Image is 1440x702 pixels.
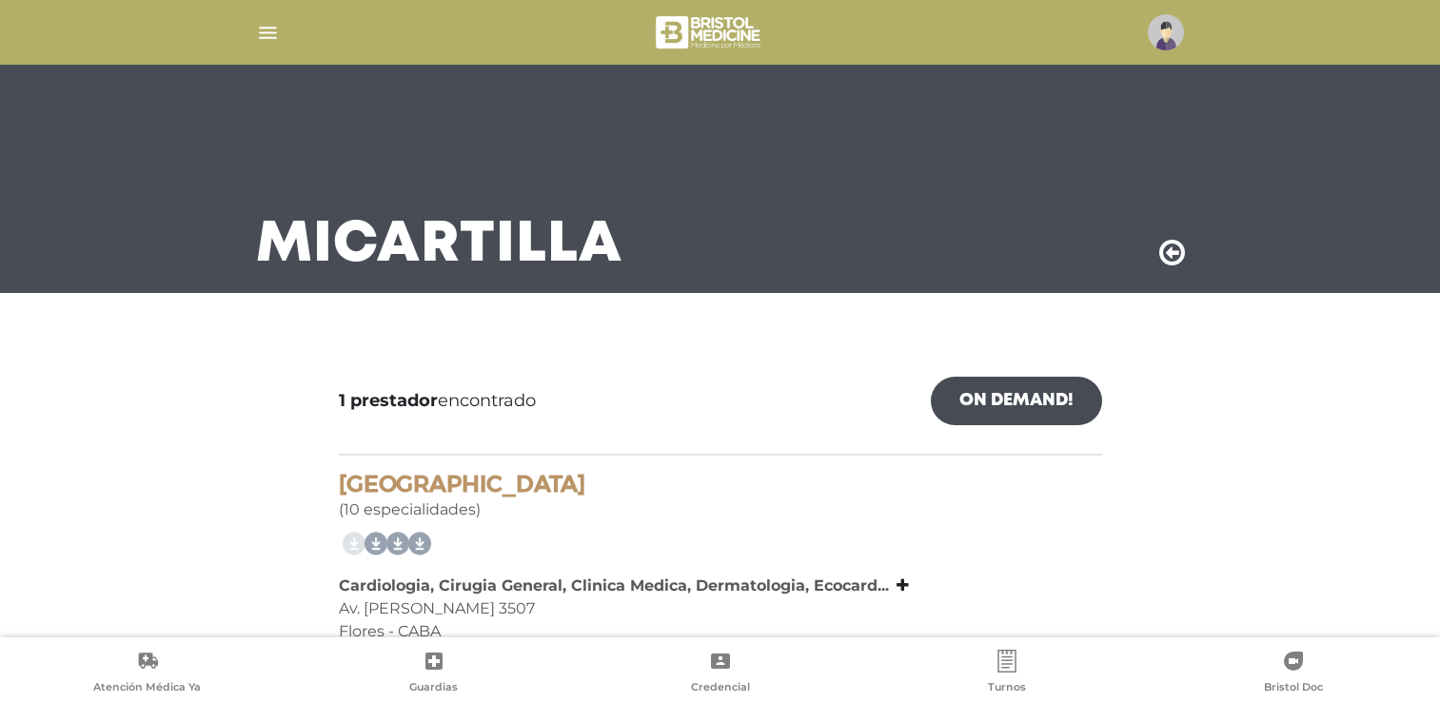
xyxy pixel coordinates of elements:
[653,10,766,55] img: bristol-medicine-blanco.png
[691,680,750,697] span: Credencial
[1150,650,1436,698] a: Bristol Doc
[931,377,1102,425] a: On Demand!
[409,680,458,697] span: Guardias
[256,21,280,45] img: Cober_menu-lines-white.svg
[4,650,290,698] a: Atención Médica Ya
[577,650,863,698] a: Credencial
[339,471,1102,498] h4: [GEOGRAPHIC_DATA]
[988,680,1026,697] span: Turnos
[339,620,1102,643] div: Flores - CABA
[1148,14,1184,50] img: profile-placeholder.svg
[1264,680,1323,697] span: Bristol Doc
[339,471,1102,521] div: (10 especialidades)
[93,680,201,697] span: Atención Médica Ya
[339,597,1102,620] div: Av. [PERSON_NAME] 3507
[290,650,577,698] a: Guardias
[256,221,622,270] h3: Mi Cartilla
[339,388,536,414] span: encontrado
[339,576,889,595] b: Cardiologia, Cirugia General, Clinica Medica, Dermatologia, Ecocard...
[339,390,438,411] b: 1 prestador
[863,650,1150,698] a: Turnos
